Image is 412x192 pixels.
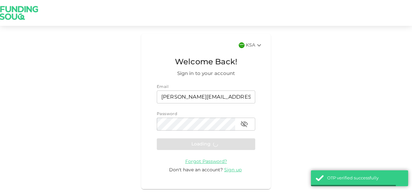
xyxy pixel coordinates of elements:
span: Don't have an account? [169,168,223,172]
span: Sign up [224,168,242,172]
img: flag-sa.b9a346574cdc8950dd34b50780441f57.svg [239,42,245,48]
a: Forgot Password? [185,159,227,164]
span: Email [157,85,168,89]
span: Forgot Password? [185,159,227,164]
div: OTP verified successfully [327,175,403,182]
div: KSA [246,41,263,49]
input: password [157,118,235,131]
span: Password [157,112,177,116]
span: Sign in to your account [157,70,255,78]
input: email [157,91,255,103]
span: Welcome Back! [157,56,255,69]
